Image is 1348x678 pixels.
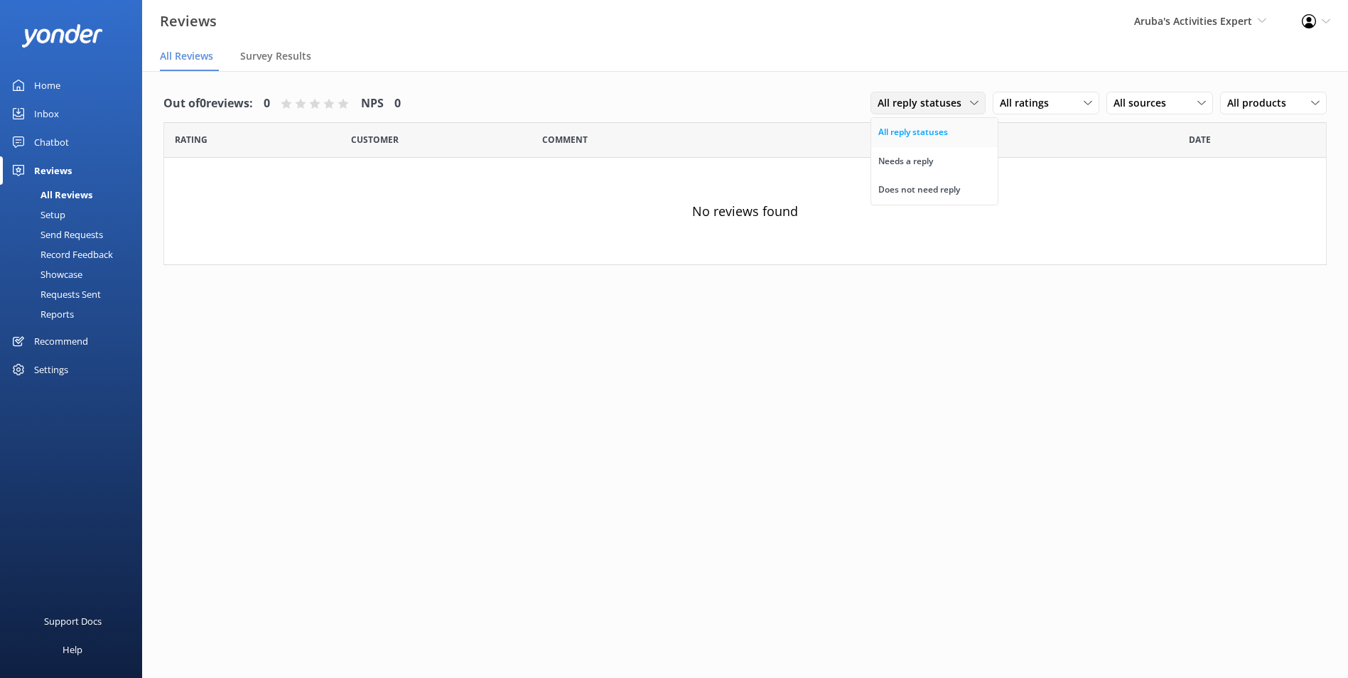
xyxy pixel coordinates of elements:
[34,71,60,99] div: Home
[160,49,213,63] span: All Reviews
[1134,14,1252,28] span: Aruba's Activities Expert
[9,225,142,244] a: Send Requests
[9,304,74,324] div: Reports
[351,133,399,146] span: Date
[9,185,142,205] a: All Reviews
[9,244,142,264] a: Record Feedback
[394,95,401,113] h4: 0
[9,185,92,205] div: All Reviews
[9,225,103,244] div: Send Requests
[9,264,142,284] a: Showcase
[361,95,384,113] h4: NPS
[44,607,102,635] div: Support Docs
[9,284,101,304] div: Requests Sent
[878,183,960,197] div: Does not need reply
[9,244,113,264] div: Record Feedback
[175,133,207,146] span: Date
[34,355,68,384] div: Settings
[264,95,270,113] h4: 0
[21,24,103,48] img: yonder-white-logo.png
[1189,133,1211,146] span: Date
[9,264,82,284] div: Showcase
[34,156,72,185] div: Reviews
[240,49,311,63] span: Survey Results
[878,125,948,139] div: All reply statuses
[163,95,253,113] h4: Out of 0 reviews:
[160,10,217,33] h3: Reviews
[34,128,69,156] div: Chatbot
[9,205,65,225] div: Setup
[9,205,142,225] a: Setup
[9,304,142,324] a: Reports
[34,99,59,128] div: Inbox
[542,133,588,146] span: Question
[1000,95,1057,111] span: All ratings
[878,95,970,111] span: All reply statuses
[63,635,82,664] div: Help
[9,284,142,304] a: Requests Sent
[878,154,933,168] div: Needs a reply
[1227,95,1295,111] span: All products
[34,327,88,355] div: Recommend
[1114,95,1175,111] span: All sources
[164,158,1326,264] div: No reviews found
